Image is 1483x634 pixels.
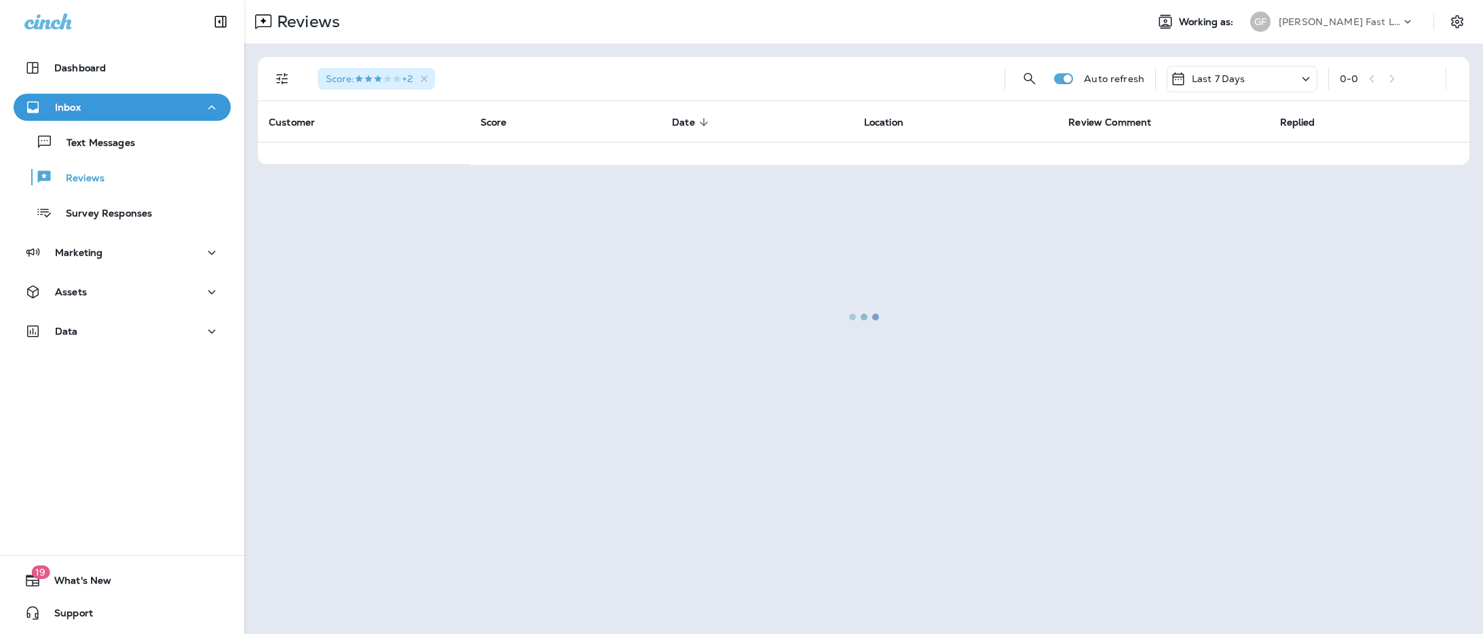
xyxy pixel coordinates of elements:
[14,599,231,627] button: Support
[53,137,135,150] p: Text Messages
[14,94,231,121] button: Inbox
[14,198,231,227] button: Survey Responses
[14,128,231,156] button: Text Messages
[54,62,106,73] p: Dashboard
[41,575,111,591] span: What's New
[14,239,231,266] button: Marketing
[52,172,105,185] p: Reviews
[52,208,152,221] p: Survey Responses
[14,318,231,345] button: Data
[55,326,78,337] p: Data
[55,247,102,258] p: Marketing
[14,54,231,81] button: Dashboard
[14,278,231,305] button: Assets
[14,567,231,594] button: 19What's New
[55,102,81,113] p: Inbox
[202,8,240,35] button: Collapse Sidebar
[14,163,231,191] button: Reviews
[31,565,50,579] span: 19
[41,608,93,624] span: Support
[55,286,87,297] p: Assets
